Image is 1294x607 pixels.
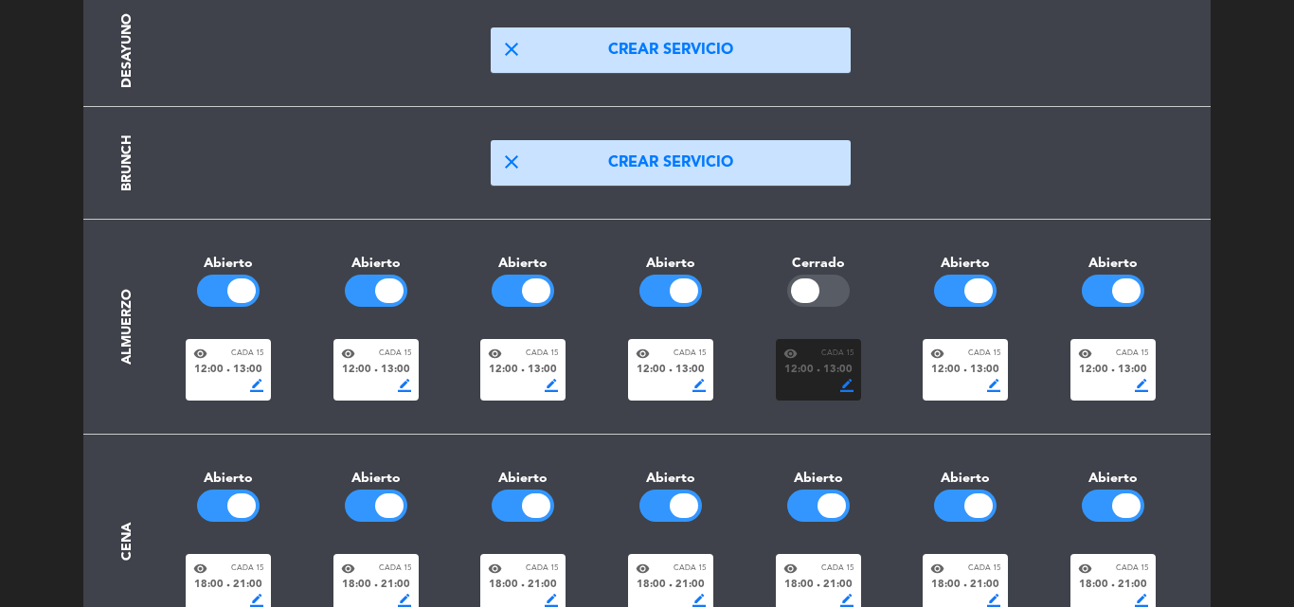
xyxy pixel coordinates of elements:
[817,368,820,372] span: fiber_manual_record
[250,594,263,607] span: border_color
[1079,577,1108,594] span: 18:00
[342,577,371,594] span: 18:00
[231,348,263,360] span: Cada 15
[398,594,411,607] span: border_color
[840,594,854,607] span: border_color
[1116,562,1148,575] span: Cada 15
[491,140,851,186] button: closeCrear servicio
[526,348,558,360] span: Cada 15
[692,594,706,607] span: border_color
[963,368,967,372] span: fiber_manual_record
[489,362,518,379] span: 12:00
[1079,362,1108,379] span: 12:00
[931,577,961,594] span: 18:00
[194,362,224,379] span: 12:00
[194,577,224,594] span: 18:00
[963,583,967,587] span: fiber_manual_record
[381,362,410,379] span: 13:00
[823,577,853,594] span: 21:00
[968,562,1000,575] span: Cada 15
[379,348,411,360] span: Cada 15
[398,379,411,392] span: border_color
[489,577,518,594] span: 18:00
[892,468,1040,490] div: Abierto
[491,27,851,73] button: closeCrear servicio
[117,134,138,191] div: Brunch
[526,562,558,575] span: Cada 15
[500,151,523,173] span: close
[636,562,650,576] span: visibility
[154,253,302,275] div: Abierto
[193,562,207,576] span: visibility
[449,468,597,490] div: Abierto
[545,594,558,607] span: border_color
[968,348,1000,360] span: Cada 15
[745,468,892,490] div: Abierto
[597,253,745,275] div: Abierto
[341,347,355,361] span: visibility
[528,362,557,379] span: 13:00
[1135,379,1148,392] span: border_color
[521,583,525,587] span: fiber_manual_record
[784,362,814,379] span: 12:00
[1078,562,1092,576] span: visibility
[374,368,378,372] span: fiber_manual_record
[449,253,597,275] div: Abierto
[117,13,138,88] div: Desayuno
[302,253,450,275] div: Abierto
[669,583,673,587] span: fiber_manual_record
[970,577,999,594] span: 21:00
[226,368,230,372] span: fiber_manual_record
[783,347,798,361] span: visibility
[597,468,745,490] div: Abierto
[545,379,558,392] span: border_color
[1135,594,1148,607] span: border_color
[636,347,650,361] span: visibility
[342,362,371,379] span: 12:00
[233,362,262,379] span: 13:00
[987,594,1000,607] span: border_color
[374,583,378,587] span: fiber_manual_record
[675,362,705,379] span: 13:00
[745,253,892,275] div: Cerrado
[692,379,706,392] span: border_color
[821,348,854,360] span: Cada 15
[930,562,944,576] span: visibility
[669,368,673,372] span: fiber_manual_record
[341,562,355,576] span: visibility
[117,289,138,365] div: Almuerzo
[931,362,961,379] span: 12:00
[250,379,263,392] span: border_color
[784,577,814,594] span: 18:00
[1111,583,1115,587] span: fiber_manual_record
[193,347,207,361] span: visibility
[1116,348,1148,360] span: Cada 15
[379,562,411,575] span: Cada 15
[987,379,1000,392] span: border_color
[674,348,706,360] span: Cada 15
[840,379,854,392] span: border_color
[528,577,557,594] span: 21:00
[892,253,1040,275] div: Abierto
[500,38,523,61] span: close
[783,562,798,576] span: visibility
[1039,253,1187,275] div: Abierto
[117,523,138,561] div: Cena
[488,562,502,576] span: visibility
[488,347,502,361] span: visibility
[637,362,666,379] span: 12:00
[231,562,263,575] span: Cada 15
[154,468,302,490] div: Abierto
[674,562,706,575] span: Cada 15
[1118,362,1147,379] span: 13:00
[381,577,410,594] span: 21:00
[1111,368,1115,372] span: fiber_manual_record
[821,562,854,575] span: Cada 15
[1039,468,1187,490] div: Abierto
[930,347,944,361] span: visibility
[823,362,853,379] span: 13:00
[233,577,262,594] span: 21:00
[1118,577,1147,594] span: 21:00
[637,577,666,594] span: 18:00
[226,583,230,587] span: fiber_manual_record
